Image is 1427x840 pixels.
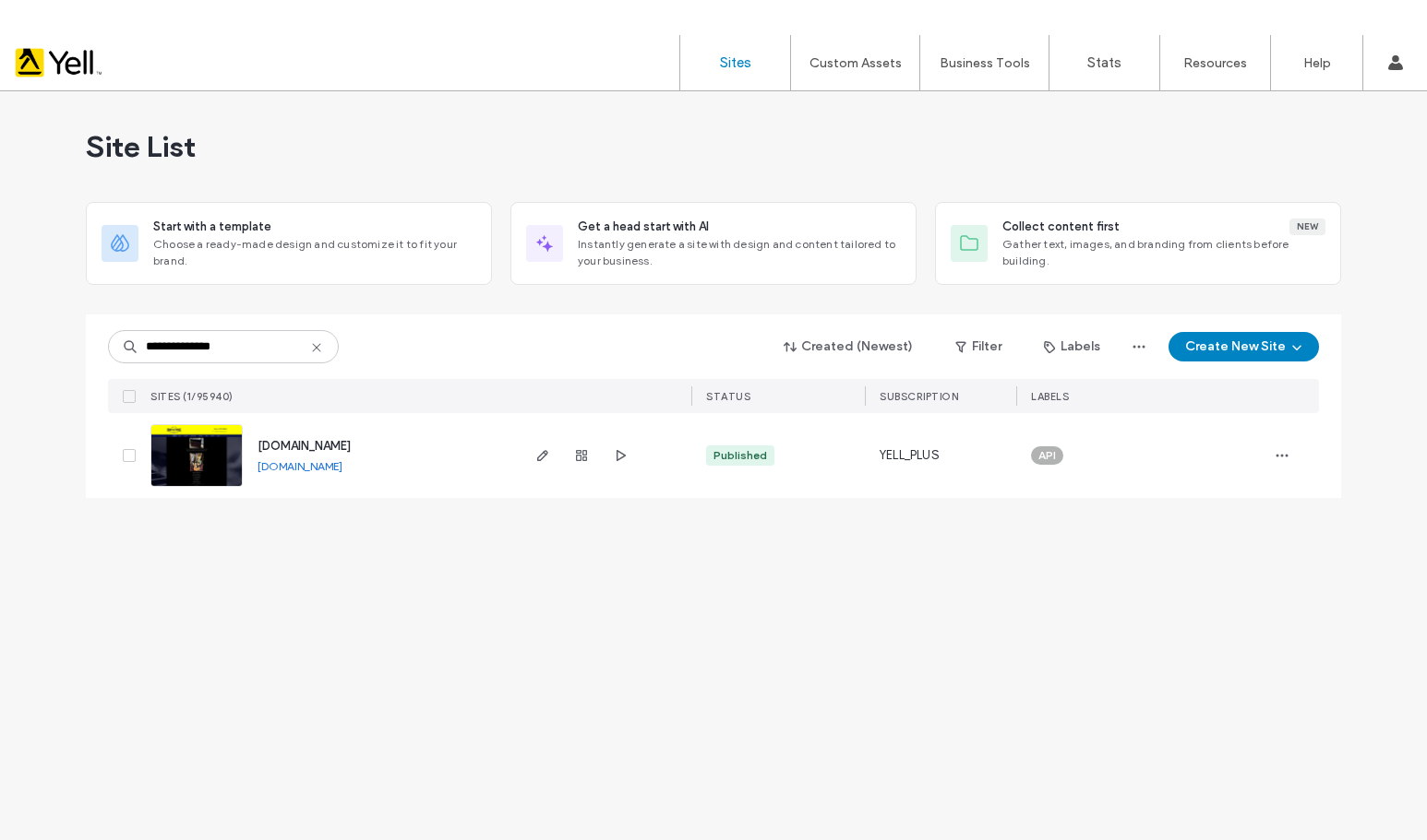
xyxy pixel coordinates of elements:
label: Business Tools [940,55,1030,71]
span: SUBSCRIPTION [880,390,958,403]
span: Help [42,13,79,30]
span: YELL_PLUS [880,446,940,465]
div: Get a head start with AIInstantly generate a site with design and content tailored to your business. [510,202,917,285]
span: LABELS [1031,390,1069,403]
label: Sites [720,54,751,71]
button: Created (Newest) [768,332,929,361]
div: Start with a templateChoose a ready-made design and customize it to fit your brand. [86,202,492,285]
div: Published [713,447,767,464]
label: Resources [1183,55,1247,71]
a: [DOMAIN_NAME] [258,439,351,453]
span: Start with a template [153,218,271,236]
a: Sites [680,35,790,90]
div: Collect content firstNewGather text, images, and branding from clients before building. [935,202,1341,285]
span: Choose a ready-made design and customize it to fit your brand. [153,236,476,269]
button: Filter [937,332,1020,361]
span: Instantly generate a site with design and content tailored to your business. [578,236,901,269]
label: Help [1303,55,1331,71]
span: SITES (1/95940) [150,390,234,403]
span: Collect content first [1002,218,1120,236]
a: Stats [1049,35,1159,90]
span: API [1038,447,1056,464]
span: Gather text, images, and branding from clients before building. [1002,236,1325,269]
button: Create New Site [1169,332,1319,361]
div: New [1289,219,1325,235]
label: Custom Assets [809,55,902,71]
span: Site List [86,128,196,165]
span: STATUS [706,390,750,403]
a: [DOMAIN_NAME] [258,459,342,473]
label: Stats [1087,54,1121,71]
button: Labels [1027,332,1117,361]
a: Resources [1160,35,1270,90]
span: Get a head start with AI [578,218,709,236]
